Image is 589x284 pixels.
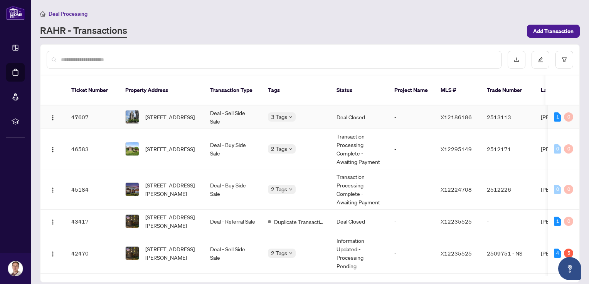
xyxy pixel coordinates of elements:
[126,110,139,124] img: thumbnail-img
[508,51,525,68] button: download
[388,75,434,105] th: Project Name
[289,147,293,151] span: down
[388,210,434,233] td: -
[441,186,472,193] span: X12224708
[289,251,293,255] span: down
[47,215,59,227] button: Logo
[527,25,580,38] button: Add Transaction
[289,115,293,119] span: down
[388,105,434,129] td: -
[555,51,573,68] button: filter
[204,129,262,169] td: Deal - Buy Side Sale
[65,129,119,169] td: 46583
[330,169,388,210] td: Transaction Processing Complete - Awaiting Payment
[330,75,388,105] th: Status
[126,215,139,228] img: thumbnail-img
[481,233,535,274] td: 2509751 - NS
[204,75,262,105] th: Transaction Type
[126,247,139,260] img: thumbnail-img
[434,75,481,105] th: MLS #
[554,185,561,194] div: 0
[271,112,287,121] span: 3 Tags
[145,145,195,153] span: [STREET_ADDRESS]
[481,105,535,129] td: 2513113
[145,113,195,121] span: [STREET_ADDRESS]
[562,57,567,62] span: filter
[145,213,198,230] span: [STREET_ADDRESS][PERSON_NAME]
[6,6,25,20] img: logo
[330,105,388,129] td: Deal Closed
[50,147,56,153] img: Logo
[119,75,204,105] th: Property Address
[40,11,45,17] span: home
[532,51,549,68] button: edit
[47,183,59,195] button: Logo
[289,187,293,191] span: down
[481,129,535,169] td: 2512171
[388,129,434,169] td: -
[40,24,127,38] a: RAHR - Transactions
[271,144,287,153] span: 2 Tags
[564,249,573,258] div: 5
[204,169,262,210] td: Deal - Buy Side Sale
[538,57,543,62] span: edit
[145,181,198,198] span: [STREET_ADDRESS][PERSON_NAME]
[204,233,262,274] td: Deal - Sell Side Sale
[47,247,59,259] button: Logo
[330,233,388,274] td: Information Updated - Processing Pending
[564,144,573,154] div: 0
[49,10,88,17] span: Deal Processing
[330,210,388,233] td: Deal Closed
[50,251,56,257] img: Logo
[126,183,139,196] img: thumbnail-img
[441,218,472,225] span: X12235525
[564,217,573,226] div: 0
[554,144,561,154] div: 0
[204,210,262,233] td: Deal - Referral Sale
[47,111,59,123] button: Logo
[441,250,472,257] span: X12235525
[47,143,59,155] button: Logo
[204,105,262,129] td: Deal - Sell Side Sale
[8,261,23,276] img: Profile Icon
[50,219,56,225] img: Logo
[554,249,561,258] div: 4
[564,185,573,194] div: 0
[554,112,561,122] div: 1
[481,75,535,105] th: Trade Number
[481,169,535,210] td: 2512226
[50,187,56,193] img: Logo
[274,217,324,226] span: Duplicate Transaction
[533,25,574,37] span: Add Transaction
[145,245,198,262] span: [STREET_ADDRESS][PERSON_NAME]
[388,169,434,210] td: -
[558,257,581,280] button: Open asap
[564,112,573,122] div: 0
[271,249,287,257] span: 2 Tags
[481,210,535,233] td: -
[262,75,330,105] th: Tags
[65,169,119,210] td: 45184
[271,185,287,194] span: 2 Tags
[50,115,56,121] img: Logo
[554,217,561,226] div: 1
[514,57,519,62] span: download
[65,105,119,129] td: 47607
[126,142,139,155] img: thumbnail-img
[441,114,472,120] span: X12186186
[65,210,119,233] td: 43417
[330,129,388,169] td: Transaction Processing Complete - Awaiting Payment
[441,145,472,152] span: X12295149
[65,75,119,105] th: Ticket Number
[388,233,434,274] td: -
[65,233,119,274] td: 42470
